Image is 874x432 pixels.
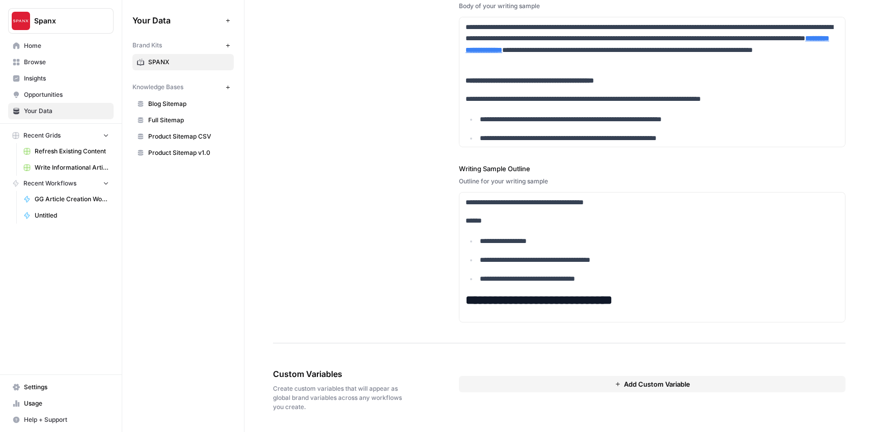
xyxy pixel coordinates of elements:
[624,379,690,389] span: Add Custom Variable
[12,12,30,30] img: Spanx Logo
[459,2,845,11] div: Body of your writing sample
[132,83,183,92] span: Knowledge Bases
[8,128,114,143] button: Recent Grids
[148,58,229,67] span: SPANX
[35,147,109,156] span: Refresh Existing Content
[8,176,114,191] button: Recent Workflows
[24,106,109,116] span: Your Data
[8,103,114,119] a: Your Data
[24,90,109,99] span: Opportunities
[8,412,114,428] button: Help + Support
[24,74,109,83] span: Insights
[8,54,114,70] a: Browse
[24,58,109,67] span: Browse
[132,145,234,161] a: Product Sitemap v1.0
[148,116,229,125] span: Full Sitemap
[24,41,109,50] span: Home
[132,96,234,112] a: Blog Sitemap
[148,148,229,157] span: Product Sitemap v1.0
[8,38,114,54] a: Home
[273,384,402,412] span: Create custom variables that will appear as global brand variables across any workflows you create.
[459,164,845,174] label: Writing Sample Outline
[24,399,109,408] span: Usage
[459,177,845,186] div: Outline for your writing sample
[8,8,114,34] button: Workspace: Spanx
[132,54,234,70] a: SPANX
[132,41,162,50] span: Brand Kits
[23,131,61,140] span: Recent Grids
[35,211,109,220] span: Untitled
[8,395,114,412] a: Usage
[8,379,114,395] a: Settings
[8,87,114,103] a: Opportunities
[23,179,76,188] span: Recent Workflows
[34,16,96,26] span: Spanx
[459,376,845,392] button: Add Custom Variable
[132,112,234,128] a: Full Sitemap
[35,163,109,172] span: Write Informational Article
[273,368,402,380] span: Custom Variables
[148,132,229,141] span: Product Sitemap CSV
[19,159,114,176] a: Write Informational Article
[24,415,109,424] span: Help + Support
[35,195,109,204] span: GG Article Creation Workflow
[19,207,114,224] a: Untitled
[8,70,114,87] a: Insights
[19,191,114,207] a: GG Article Creation Workflow
[24,383,109,392] span: Settings
[132,128,234,145] a: Product Sitemap CSV
[132,14,222,26] span: Your Data
[19,143,114,159] a: Refresh Existing Content
[148,99,229,109] span: Blog Sitemap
